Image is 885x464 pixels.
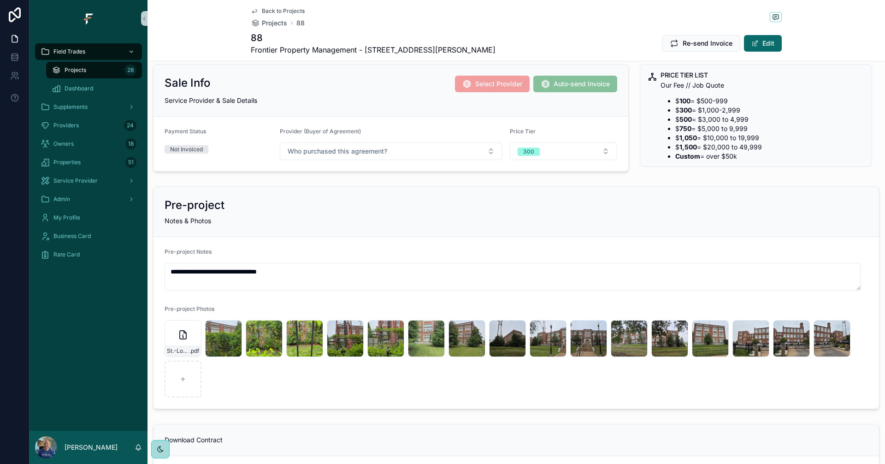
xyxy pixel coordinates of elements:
div: Not Invoiced [170,145,203,154]
strong: 100 [679,97,690,105]
a: Projects28 [46,62,142,78]
span: Rate Card [53,251,80,258]
li: $ = $3,000 to 4,999 [675,115,864,124]
div: Our Fee // Job Quote - $**100** = $500-999 - $**300** = $1,000-2,999 - $**500** = $3,000 to 4,999... [661,80,864,161]
strong: Custom [675,152,700,160]
div: 18 [125,138,136,149]
div: scrollable content [29,37,147,275]
span: .pdf [189,347,199,355]
img: App logo [81,11,96,26]
span: Who purchased this agreement? [288,147,387,156]
li: $ = $500-999 [675,96,864,106]
span: Providers [53,122,79,129]
button: Re-send Invoice [662,35,740,52]
span: Owners [53,140,74,148]
li: $ = $20,000 to 49,999 [675,143,864,152]
a: Providers24 [35,117,142,134]
a: Back to Projects [251,7,305,15]
span: My Profile [53,214,80,221]
div: 300 [523,148,534,156]
span: Pre-project Notes [165,248,212,255]
span: Service Provider & Sale Details [165,96,257,104]
span: Business Card [53,232,91,240]
button: Edit [744,35,782,52]
span: Field Trades [53,48,85,55]
strong: 300 [679,106,692,114]
span: Frontier Property Management - [STREET_ADDRESS][PERSON_NAME] [251,44,496,55]
button: Select Button [280,143,502,160]
li: $ = $5,000 to 9,999 [675,124,864,133]
a: Admin [35,191,142,208]
span: Admin [53,196,70,203]
span: Service Provider [53,177,98,184]
span: Back to Projects [262,7,305,15]
span: Supplements [53,103,88,111]
span: Pre-project Photos [165,305,214,312]
p: Our Fee // Job Quote [661,80,864,91]
h5: PRICE TIER LIST [661,72,864,78]
p: [PERSON_NAME] [65,443,118,452]
span: Provider (Buyer of Agreement) [280,128,361,135]
a: Rate Card [35,246,142,263]
h2: Pre-project [165,198,224,213]
strong: 1,500 [679,143,697,151]
a: Properties51 [35,154,142,171]
span: Re-send Invoice [683,39,732,48]
strong: 1,050 [679,134,697,142]
li: = over $50k [675,152,864,161]
span: Notes & Photos [165,217,211,225]
span: Properties [53,159,81,166]
a: Projects [251,18,287,28]
a: Field Trades [35,43,142,60]
h1: 88 [251,31,496,44]
button: Select Button [510,143,618,160]
strong: 750 [679,125,691,132]
a: Dashboard [46,80,142,97]
span: Dashboard [65,85,93,92]
h2: Sale Info [165,76,211,90]
span: Projects [262,18,287,28]
span: Payment Status [165,128,206,135]
li: $ = $10,000 to 19,999 [675,133,864,143]
strong: 500 [679,115,692,123]
a: Service Provider [35,173,142,189]
a: Owners18 [35,136,142,152]
div: 28 [124,65,136,76]
li: $ = $1,000-2,999 [675,106,864,115]
a: My Profile [35,209,142,226]
span: St.-Louis-Window-Cleaners [167,347,189,355]
a: Business Card [35,228,142,244]
a: Supplements [35,99,142,115]
a: 88 [296,18,305,28]
span: Price Tier [510,128,536,135]
div: 51 [125,157,136,168]
span: Download Contract [165,436,223,444]
div: 24 [124,120,136,131]
span: Projects [65,66,86,74]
